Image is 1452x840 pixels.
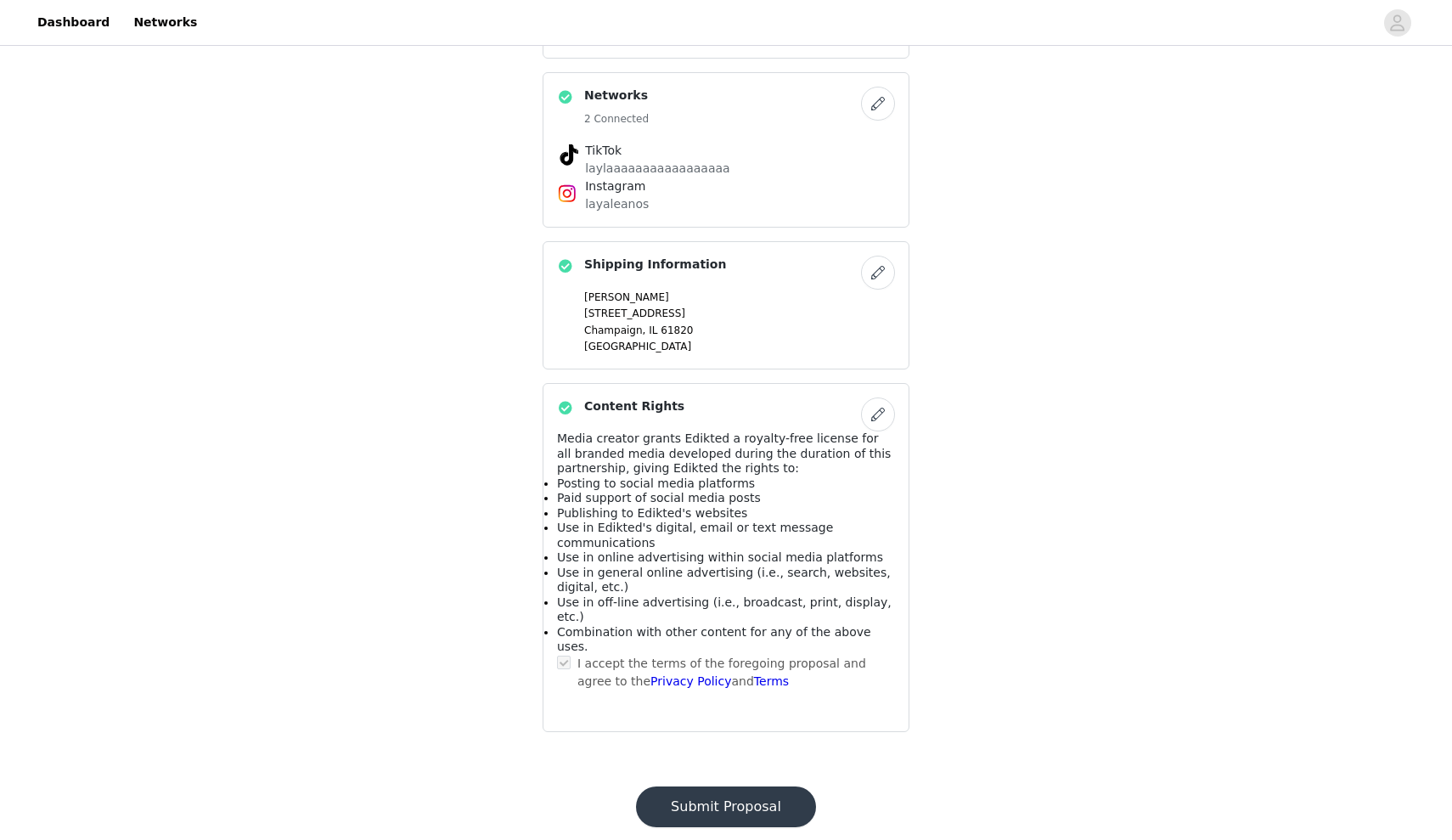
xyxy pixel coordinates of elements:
[557,595,892,624] span: Use in off-line advertising (i.e., broadcast, print, display, etc.)
[557,550,883,564] span: Use in online advertising within social media platforms
[557,491,761,505] span: Paid support of social media posts
[543,241,909,369] div: Shipping Information
[1389,9,1405,37] div: avatar
[754,674,789,688] a: Terms
[584,339,895,354] p: [GEOGRAPHIC_DATA]
[584,87,649,104] h4: Networks
[584,397,684,415] h4: Content Rights
[649,324,657,336] span: IL
[557,431,891,475] span: Media creator grants Edikted a royalty-free license for all branded media developed during the du...
[557,566,891,595] span: Use in general online advertising (i.e., search, websites, digital, etc.)
[557,521,833,550] span: Use in Edikted's digital, email or text message communications
[543,72,909,228] div: Networks
[27,3,120,42] a: Dashboard
[661,324,693,336] span: 61820
[636,786,816,827] button: Submit Proposal
[584,324,645,336] span: Champaign,
[577,655,895,691] p: I accept the terms of the foregoing proposal and agree to the and
[585,142,867,160] h4: TikTok
[650,674,731,688] a: Privacy Policy
[557,625,871,654] span: Combination with other content for any of the above uses.
[585,178,867,195] h4: Instagram
[123,3,207,42] a: Networks
[585,160,867,178] p: laylaaaaaaaaaaaaaaaaa
[557,506,747,520] span: Publishing to Edikted's websites
[585,195,867,213] p: layaleanos
[584,290,895,305] p: [PERSON_NAME]
[543,383,909,732] div: Content Rights
[584,256,726,273] h4: Shipping Information
[584,111,649,127] h5: 2 Connected
[557,183,577,204] img: Instagram Icon
[584,306,895,321] p: [STREET_ADDRESS]
[557,476,755,490] span: Posting to social media platforms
